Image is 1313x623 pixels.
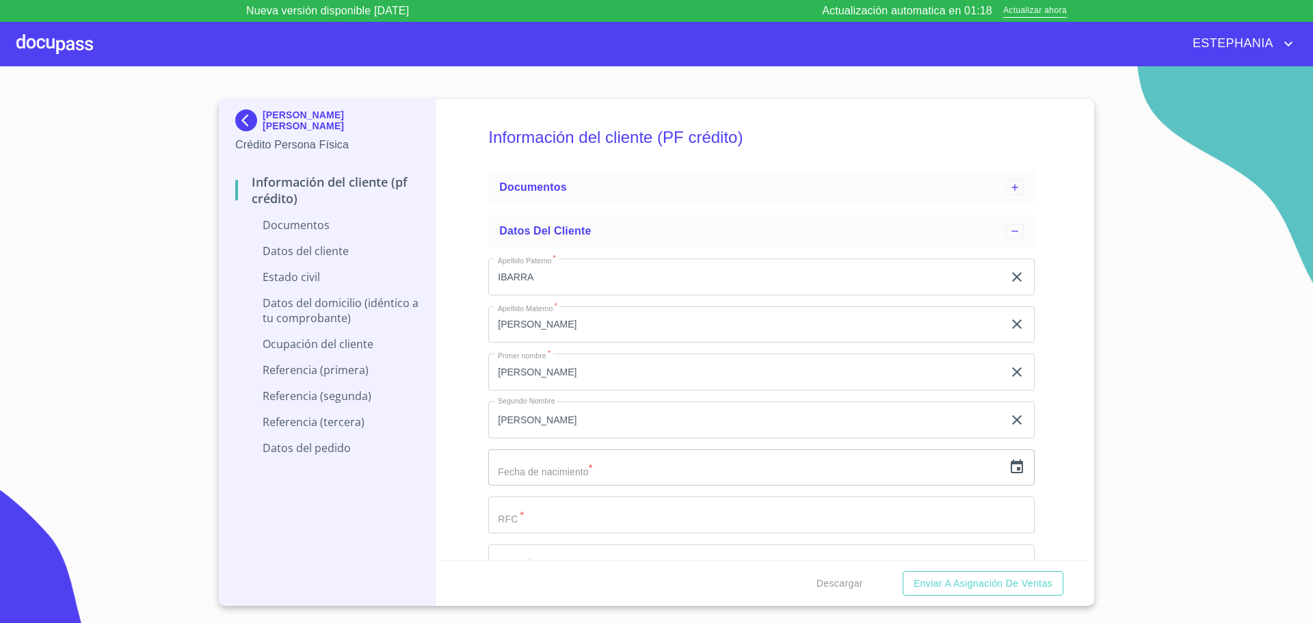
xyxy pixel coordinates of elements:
[235,243,419,259] p: Datos del cliente
[235,362,419,377] p: Referencia (primera)
[235,295,419,326] p: Datos del domicilio (idéntico a tu comprobante)
[1182,33,1280,55] span: ESTEPHANIA
[1182,33,1297,55] button: account of current user
[235,137,419,153] p: Crédito Persona Física
[246,3,409,19] p: Nueva versión disponible [DATE]
[263,109,419,131] p: [PERSON_NAME] [PERSON_NAME]
[1003,4,1067,18] span: Actualizar ahora
[1009,269,1025,285] button: clear input
[235,414,419,429] p: Referencia (tercera)
[235,174,419,207] p: Información del cliente (PF crédito)
[903,571,1063,596] button: Enviar a Asignación de Ventas
[1009,412,1025,428] button: clear input
[235,217,419,233] p: Documentos
[488,109,1035,165] h5: Información del cliente (PF crédito)
[1009,316,1025,332] button: clear input
[914,575,1052,592] span: Enviar a Asignación de Ventas
[822,3,992,19] p: Actualización automatica en 01:18
[235,388,419,403] p: Referencia (segunda)
[811,571,868,596] button: Descargar
[817,575,863,592] span: Descargar
[235,109,263,131] img: Docupass spot blue
[488,171,1035,204] div: Documentos
[1009,364,1025,380] button: clear input
[235,269,419,284] p: Estado Civil
[235,336,419,352] p: Ocupación del Cliente
[235,440,419,455] p: Datos del pedido
[235,109,419,137] div: [PERSON_NAME] [PERSON_NAME]
[488,215,1035,248] div: Datos del cliente
[499,181,566,193] span: Documentos
[499,225,591,237] span: Datos del cliente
